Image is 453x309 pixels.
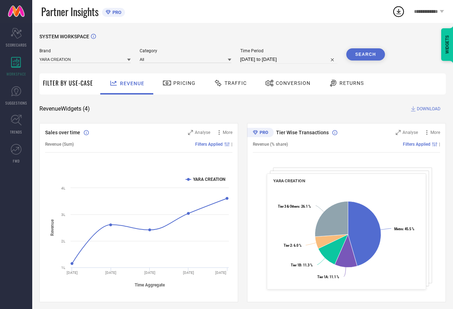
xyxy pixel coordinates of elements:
span: More [430,130,440,135]
span: SCORECARDS [6,42,27,48]
text: : 11.1 % [317,275,339,279]
span: TRENDS [10,129,22,135]
text: : 26.1 % [278,204,311,208]
tspan: Tier 1A [317,275,328,279]
span: Sales over time [45,130,80,135]
div: Open download list [392,5,405,18]
span: DOWNLOAD [417,105,440,112]
span: Traffic [225,80,247,86]
text: [DATE] [183,271,194,275]
span: Category [140,48,231,53]
button: Search [346,48,385,61]
text: : 11.3 % [291,263,313,267]
span: Revenue [120,81,144,86]
svg: Zoom [396,130,401,135]
span: PRO [111,10,121,15]
span: Brand [39,48,131,53]
span: Tier Wise Transactions [276,130,329,135]
tspan: Tier 3 & Others [278,204,299,208]
span: FWD [13,158,20,164]
text: 2L [61,239,66,243]
div: Premium [247,128,274,139]
text: [DATE] [144,271,155,275]
span: YARA CREATION [273,178,305,183]
text: YARA CREATION [193,177,225,182]
span: Pricing [173,80,196,86]
span: Time Period [240,48,337,53]
span: | [231,142,232,147]
tspan: Tier 1B [291,263,301,267]
text: 3L [61,213,66,217]
span: Revenue (% share) [253,142,288,147]
text: 4L [61,186,66,190]
text: : 6.0 % [284,243,302,247]
span: Revenue Widgets ( 4 ) [39,105,90,112]
span: Conversion [276,80,310,86]
span: WORKSPACE [6,71,26,77]
tspan: Metro [394,227,403,231]
tspan: Revenue [50,219,55,236]
span: Filters Applied [403,142,430,147]
span: Filters Applied [195,142,223,147]
tspan: Time Aggregate [135,283,165,288]
span: Analyse [403,130,418,135]
span: SUGGESTIONS [5,100,27,106]
span: Revenue (Sum) [45,142,74,147]
text: [DATE] [105,271,116,275]
span: More [223,130,232,135]
span: Partner Insights [41,4,98,19]
span: Returns [339,80,364,86]
span: Filter By Use-Case [43,79,93,87]
text: [DATE] [215,271,226,275]
text: [DATE] [67,271,78,275]
text: 1L [61,266,66,270]
span: | [439,142,440,147]
text: : 45.5 % [394,227,414,231]
span: SYSTEM WORKSPACE [39,34,89,39]
input: Select time period [240,55,337,64]
span: Analyse [195,130,210,135]
svg: Zoom [188,130,193,135]
tspan: Tier 2 [284,243,292,247]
